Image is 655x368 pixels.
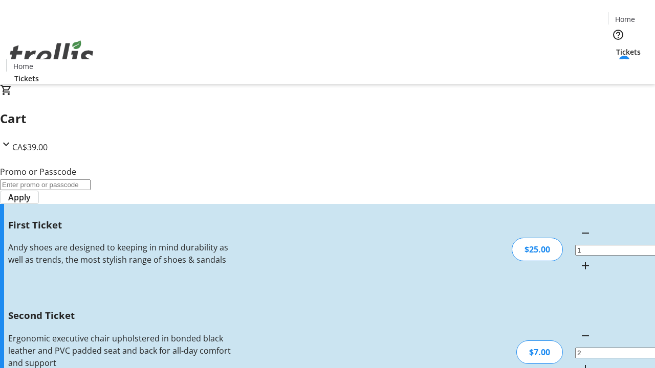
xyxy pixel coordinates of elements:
span: CA$39.00 [12,142,48,153]
div: $7.00 [516,340,563,364]
button: Increment by one [575,256,596,276]
span: Apply [8,191,31,203]
span: Home [13,61,33,72]
h3: First Ticket [8,218,232,232]
a: Home [7,61,39,72]
span: Home [615,14,635,25]
span: Tickets [616,47,641,57]
span: Tickets [14,73,39,84]
img: Orient E2E Organization iFr263TEYm's Logo [6,29,97,80]
a: Home [608,14,641,25]
a: Tickets [6,73,47,84]
button: Decrement by one [575,326,596,346]
button: Help [608,25,628,45]
a: Tickets [608,47,649,57]
button: Decrement by one [575,223,596,243]
h3: Second Ticket [8,308,232,323]
button: Cart [608,57,628,78]
div: Andy shoes are designed to keeping in mind durability as well as trends, the most stylish range o... [8,241,232,266]
div: $25.00 [512,238,563,261]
